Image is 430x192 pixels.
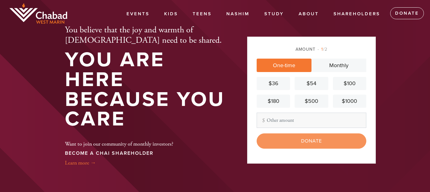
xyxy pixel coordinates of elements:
[9,3,67,24] img: chabad-west-marin-logo.png
[160,8,183,20] a: Kids
[329,8,385,20] a: Shareholders
[335,79,364,88] div: $100
[297,97,326,105] div: $500
[297,79,326,88] div: $54
[222,8,254,20] a: Nashim
[335,97,364,105] div: $1000
[257,46,366,53] div: Amount
[259,79,288,88] div: $36
[295,77,328,90] a: $54
[294,8,323,20] a: About
[65,50,227,129] h1: You are here because you care
[321,47,323,52] span: 1
[65,132,173,167] div: Want to join our community of monthly investors?
[295,95,328,108] a: $500
[257,59,311,72] a: One-time
[259,97,288,105] div: $180
[260,8,289,20] a: Study
[188,8,216,20] a: Teens
[65,159,96,166] a: Learn more →
[257,113,366,128] input: Other amount
[311,59,366,72] a: Monthly
[333,95,366,108] a: $1000
[65,150,173,156] h3: BECOME A CHAI SHAREHOLDER
[318,47,327,52] span: /2
[257,77,290,90] a: $36
[65,25,227,45] h2: You believe that the joy and warmth of [DEMOGRAPHIC_DATA] need to be shared.
[333,77,366,90] a: $100
[257,95,290,108] a: $180
[122,8,154,20] a: Events
[390,7,424,20] a: Donate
